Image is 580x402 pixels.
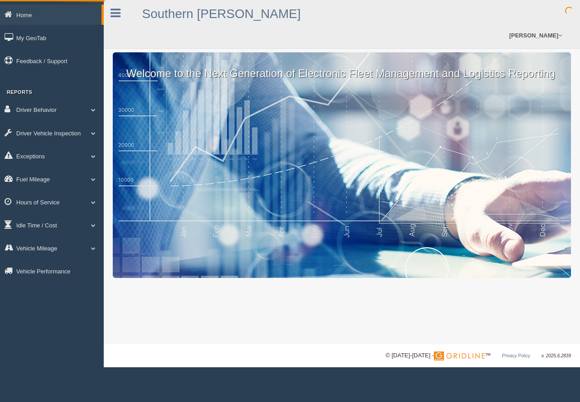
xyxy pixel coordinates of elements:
span: v. 2025.6.2839 [542,353,571,358]
img: Gridline [434,351,485,360]
a: Southern [PERSON_NAME] [142,7,301,21]
a: [PERSON_NAME] [505,23,566,48]
a: Privacy Policy [502,353,530,358]
p: Welcome to the Next Generation of Electronic Fleet Management and Logistics Reporting [113,52,571,81]
div: © [DATE]-[DATE] - ™ [386,351,571,360]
